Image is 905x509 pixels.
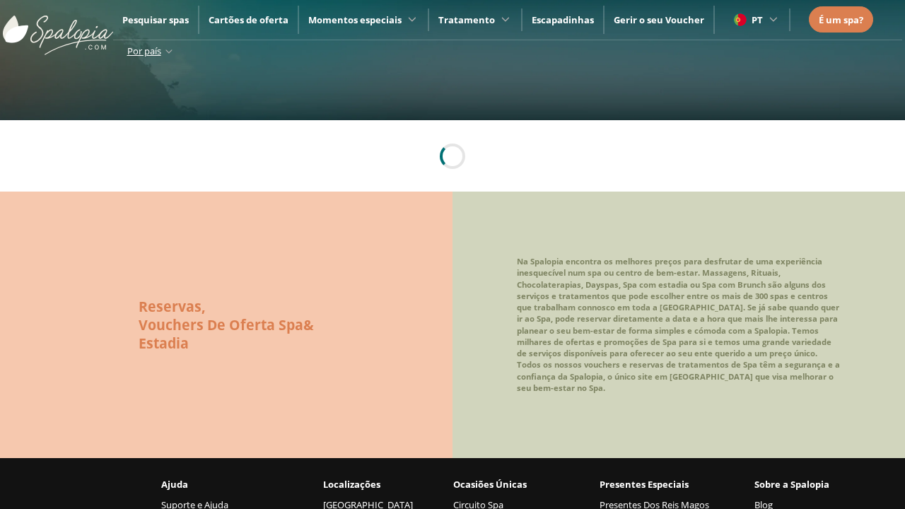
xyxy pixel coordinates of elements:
a: Escapadinhas [532,13,594,26]
span: Vouchers De Oferta Spa [139,315,303,334]
h2: & [139,316,314,334]
span: Na Spalopia encontra os melhores preços para desfrutar de uma experiência inesquecível num spa ou... [517,256,840,393]
span: Sobre a Spalopia [754,476,829,492]
span: Por país [127,45,161,57]
a: É um spa? [819,12,863,28]
span: Presentes Especiais [600,476,689,492]
a: Cartões de oferta [209,13,288,26]
span: Ocasiões Únicas [453,476,527,492]
span: Estadia [139,334,189,353]
h2: , [139,298,314,316]
span: Reservas [139,297,202,316]
span: Ajuda [161,476,188,492]
img: ImgLogoSpalopia.BvClDcEz.svg [3,1,113,55]
a: Pesquisar spas [122,13,189,26]
a: Gerir o seu Voucher [614,13,704,26]
span: Localizações [323,476,380,492]
span: É um spa? [819,13,863,26]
